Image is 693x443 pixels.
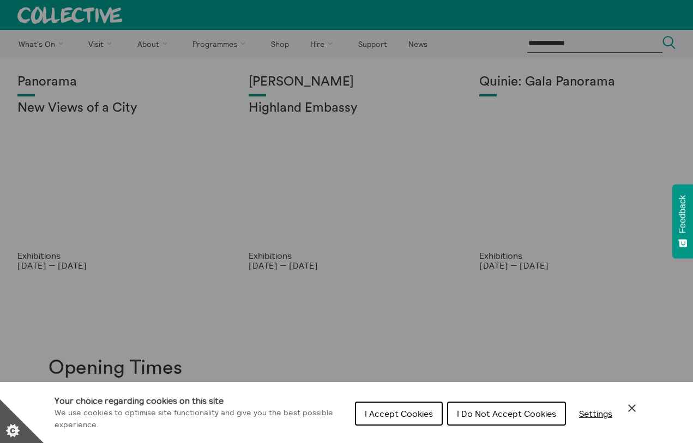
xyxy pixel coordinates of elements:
button: I Do Not Accept Cookies [447,402,566,426]
button: Settings [570,403,621,424]
button: Feedback - Show survey [672,184,693,258]
button: I Accept Cookies [355,402,443,426]
span: Feedback [678,195,688,233]
p: We use cookies to optimise site functionality and give you the best possible experience. [55,407,346,430]
span: Settings [579,408,612,419]
span: I Do Not Accept Cookies [457,408,556,419]
button: Close Cookie Control [625,402,638,415]
span: I Accept Cookies [365,408,433,419]
h1: Your choice regarding cookies on this site [55,394,346,407]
